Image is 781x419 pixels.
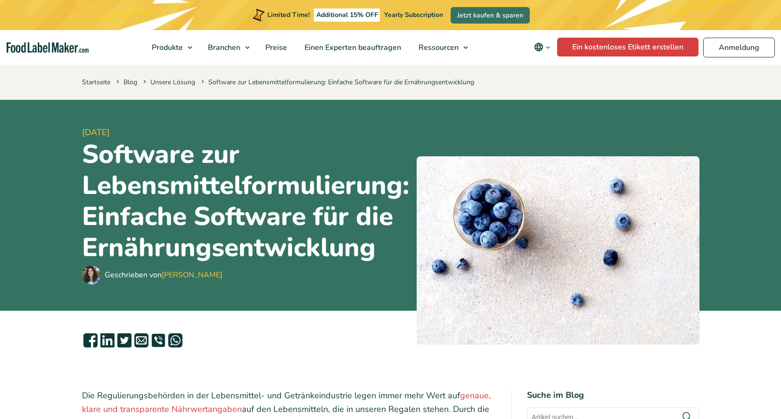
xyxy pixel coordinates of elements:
span: Einen Experten beauftragen [302,42,402,53]
a: Blog [123,78,137,87]
span: Ressourcen [416,42,460,53]
span: Limited Time! [267,10,310,19]
span: [DATE] [82,126,409,139]
a: Ein kostenloses Etikett erstellen [557,38,699,56]
a: Einen Experten beauftragen [296,30,408,65]
a: Produkte [143,30,197,65]
a: Preise [257,30,294,65]
a: Anmeldung [703,38,775,57]
div: Geschrieben von [105,269,222,281]
h4: Suche im Blog [527,389,699,402]
span: Branchen [205,42,241,53]
a: [PERSON_NAME] [162,270,222,280]
img: Maria Abi Hanna - Lebensmittel-Etikettenmacherin [82,266,101,284]
h1: Software zur Lebensmittelformulierung: Einfache Software für die Ernährungsentwicklung [82,139,409,263]
button: Change language [527,38,557,56]
a: Food Label Maker homepage [7,42,89,53]
a: genaue, klare und transparente Nährwertangaben [82,390,491,415]
span: Preise [263,42,288,53]
span: Yearly Subscription [384,10,443,19]
a: Branchen [199,30,255,65]
span: Produkte [149,42,184,53]
span: Additional 15% OFF [314,8,380,22]
a: Unsere Lösung [150,78,195,87]
a: Ressourcen [410,30,473,65]
a: Startseite [82,78,110,87]
a: Jetzt kaufen & sparen [451,7,530,24]
span: Software zur Lebensmittelformulierung: Einfache Software für die Ernährungsentwicklung [199,78,474,87]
